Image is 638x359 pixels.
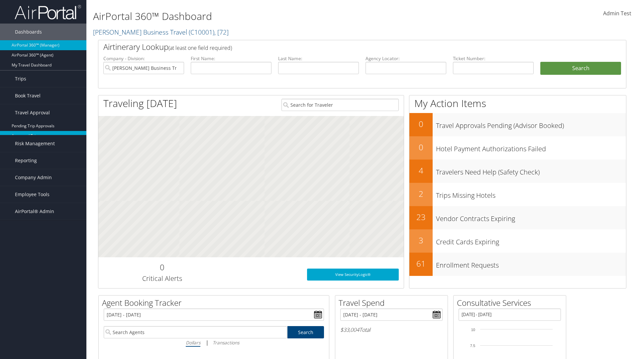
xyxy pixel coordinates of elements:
[366,55,446,62] label: Agency Locator:
[186,339,200,346] i: Dollars
[471,328,475,332] tspan: 10
[281,99,399,111] input: Search for Traveler
[409,96,626,110] h1: My Action Items
[103,55,184,62] label: Company - Division:
[436,164,626,177] h3: Travelers Need Help (Safety Check)
[15,104,50,121] span: Travel Approval
[287,326,324,338] a: Search
[189,28,214,37] span: ( C10001 )
[339,297,448,308] h2: Travel Spend
[15,70,26,87] span: Trips
[409,165,433,176] h2: 4
[409,118,433,130] h2: 0
[191,55,271,62] label: First Name:
[340,326,359,333] span: $33,004
[103,274,221,283] h3: Critical Alerts
[540,62,621,75] button: Search
[15,87,41,104] span: Book Travel
[436,118,626,130] h3: Travel Approvals Pending (Advisor Booked)
[15,135,55,152] span: Risk Management
[409,258,433,269] h2: 61
[15,186,50,203] span: Employee Tools
[102,297,329,308] h2: Agent Booking Tracker
[409,206,626,229] a: 23Vendor Contracts Expiring
[15,152,37,169] span: Reporting
[453,55,534,62] label: Ticket Number:
[409,229,626,253] a: 3Credit Cards Expiring
[213,339,239,346] i: Transactions
[93,28,229,37] a: [PERSON_NAME] Business Travel
[15,169,52,186] span: Company Admin
[409,136,626,160] a: 0Hotel Payment Authorizations Failed
[409,142,433,153] h2: 0
[103,96,177,110] h1: Traveling [DATE]
[15,4,81,20] img: airportal-logo.png
[436,234,626,247] h3: Credit Cards Expiring
[15,24,42,40] span: Dashboards
[104,326,287,338] input: Search Agents
[470,344,475,348] tspan: 7.5
[603,10,631,17] span: Admin Test
[436,141,626,154] h3: Hotel Payment Authorizations Failed
[409,113,626,136] a: 0Travel Approvals Pending (Advisor Booked)
[103,262,221,273] h2: 0
[214,28,229,37] span: , [ 72 ]
[307,269,399,281] a: View SecurityLogic®
[436,257,626,270] h3: Enrollment Requests
[340,326,443,333] h6: Total
[104,338,324,347] div: |
[15,203,54,220] span: AirPortal® Admin
[436,211,626,223] h3: Vendor Contracts Expiring
[457,297,566,308] h2: Consultative Services
[409,235,433,246] h2: 3
[409,253,626,276] a: 61Enrollment Requests
[278,55,359,62] label: Last Name:
[409,183,626,206] a: 2Trips Missing Hotels
[409,188,433,199] h2: 2
[168,44,232,52] span: (at least one field required)
[409,160,626,183] a: 4Travelers Need Help (Safety Check)
[409,211,433,223] h2: 23
[436,187,626,200] h3: Trips Missing Hotels
[603,3,631,24] a: Admin Test
[103,41,577,53] h2: Airtinerary Lookup
[93,9,452,23] h1: AirPortal 360™ Dashboard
